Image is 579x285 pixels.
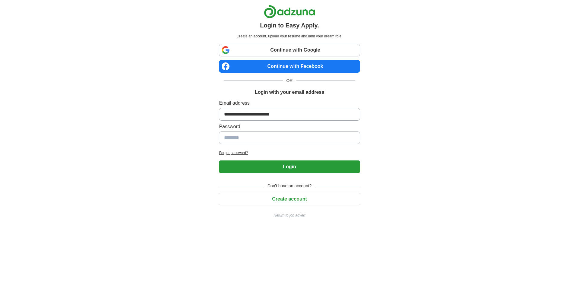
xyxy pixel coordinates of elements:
[220,33,359,39] p: Create an account, upload your resume and land your dream role.
[264,183,315,189] span: Don't have an account?
[219,196,360,201] a: Create account
[264,5,315,18] img: Adzuna logo
[219,44,360,56] a: Continue with Google
[283,78,296,84] span: OR
[260,21,319,30] h1: Login to Easy Apply.
[219,123,360,130] label: Password
[219,150,360,156] a: Forgot password?
[219,60,360,73] a: Continue with Facebook
[219,160,360,173] button: Login
[219,100,360,107] label: Email address
[219,193,360,205] button: Create account
[255,89,324,96] h1: Login with your email address
[219,213,360,218] a: Return to job advert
